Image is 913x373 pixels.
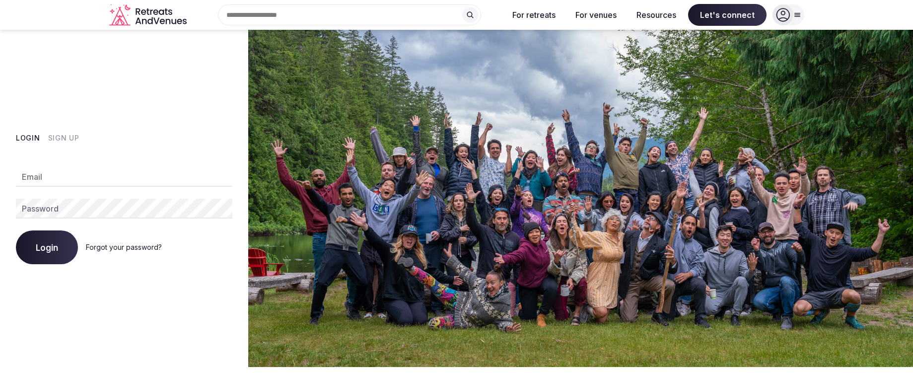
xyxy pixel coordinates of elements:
[688,4,767,26] span: Let's connect
[16,133,40,143] button: Login
[504,4,563,26] button: For retreats
[109,4,189,26] a: Visit the homepage
[248,30,913,367] img: My Account Background
[48,133,79,143] button: Sign Up
[36,242,58,252] span: Login
[567,4,625,26] button: For venues
[16,230,78,264] button: Login
[86,243,162,251] a: Forgot your password?
[629,4,684,26] button: Resources
[109,4,189,26] svg: Retreats and Venues company logo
